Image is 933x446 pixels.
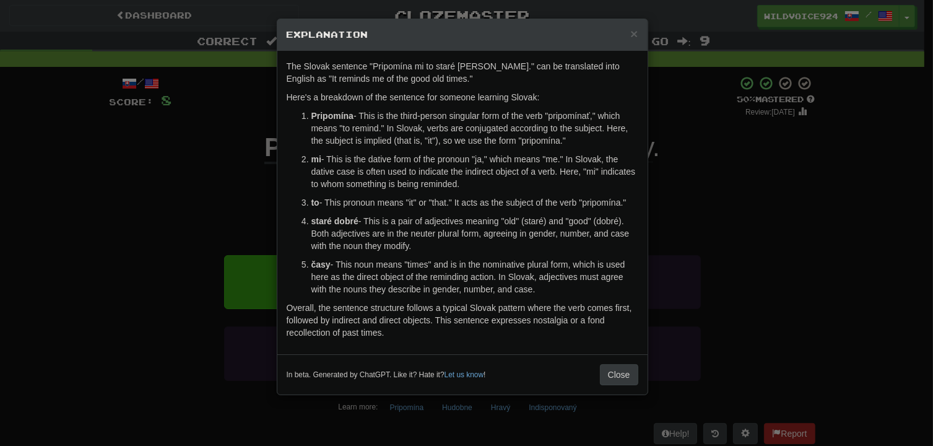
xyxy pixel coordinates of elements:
[600,364,638,385] button: Close
[311,260,331,269] strong: časy
[287,91,638,103] p: Here's a breakdown of the sentence for someone learning Slovak:
[311,111,354,121] strong: Pripomína
[311,215,638,252] p: - This is a pair of adjectives meaning "old" (staré) and "good" (dobré). Both adjectives are in t...
[287,370,486,380] small: In beta. Generated by ChatGPT. Like it? Hate it? !
[311,198,319,208] strong: to
[287,60,638,85] p: The Slovak sentence "Pripomína mi to staré [PERSON_NAME]." can be translated into English as "It ...
[287,28,638,41] h5: Explanation
[630,27,638,40] button: Close
[311,153,638,190] p: - This is the dative form of the pronoun "ja," which means "me." In Slovak, the dative case is of...
[311,258,638,295] p: - This noun means "times" and is in the nominative plural form, which is used here as the direct ...
[311,154,321,164] strong: mi
[311,110,638,147] p: - This is the third-person singular form of the verb "pripomínať," which means "to remind." In Sl...
[311,216,358,226] strong: staré dobré
[287,302,638,339] p: Overall, the sentence structure follows a typical Slovak pattern where the verb comes first, foll...
[311,196,638,209] p: - This pronoun means "it" or "that." It acts as the subject of the verb "pripomína."
[630,27,638,41] span: ×
[445,370,484,379] a: Let us know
